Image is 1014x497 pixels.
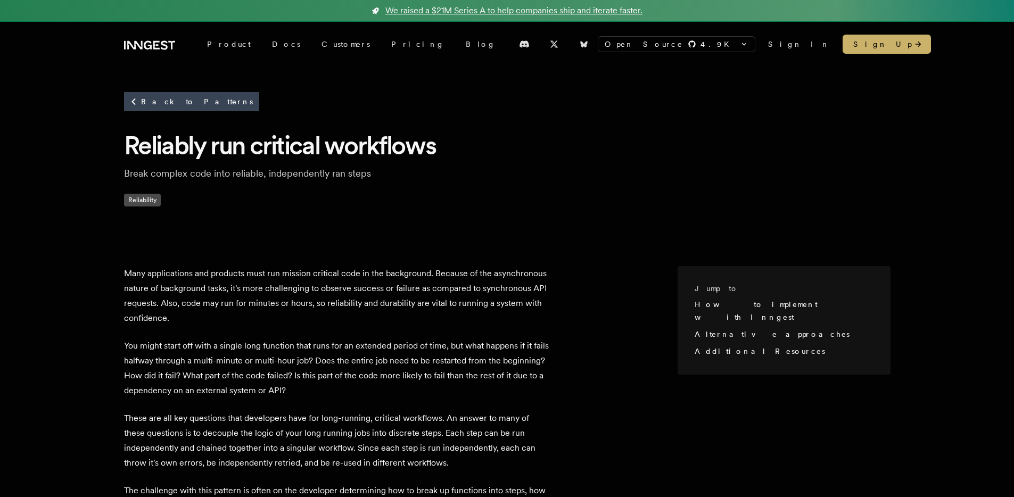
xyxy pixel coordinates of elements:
[124,129,891,162] h1: Reliably run critical workflows
[695,283,865,294] h3: Jump to
[124,92,259,111] a: Back to Patterns
[843,35,931,54] a: Sign Up
[695,347,825,355] a: Additional Resources
[381,35,455,54] a: Pricing
[124,194,161,206] span: Reliability
[513,36,536,53] a: Discord
[124,266,550,326] p: Many applications and products must run mission critical code in the background. Because of the a...
[124,411,550,470] p: These are all key questions that developers have for long-running, critical workflows. An answer ...
[124,338,550,398] p: You might start off with a single long function that runs for an extended period of time, but wha...
[572,36,596,53] a: Bluesky
[605,39,683,49] span: Open Source
[542,36,566,53] a: X
[700,39,736,49] span: 4.9 K
[385,4,642,17] span: We raised a $21M Series A to help companies ship and iterate faster.
[768,39,830,49] a: Sign In
[124,166,465,181] p: Break complex code into reliable, independently ran steps
[695,300,818,321] a: How to implement with Inngest
[261,35,311,54] a: Docs
[196,35,261,54] div: Product
[695,330,850,338] a: Alternative approaches
[455,35,506,54] a: Blog
[311,35,381,54] a: Customers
